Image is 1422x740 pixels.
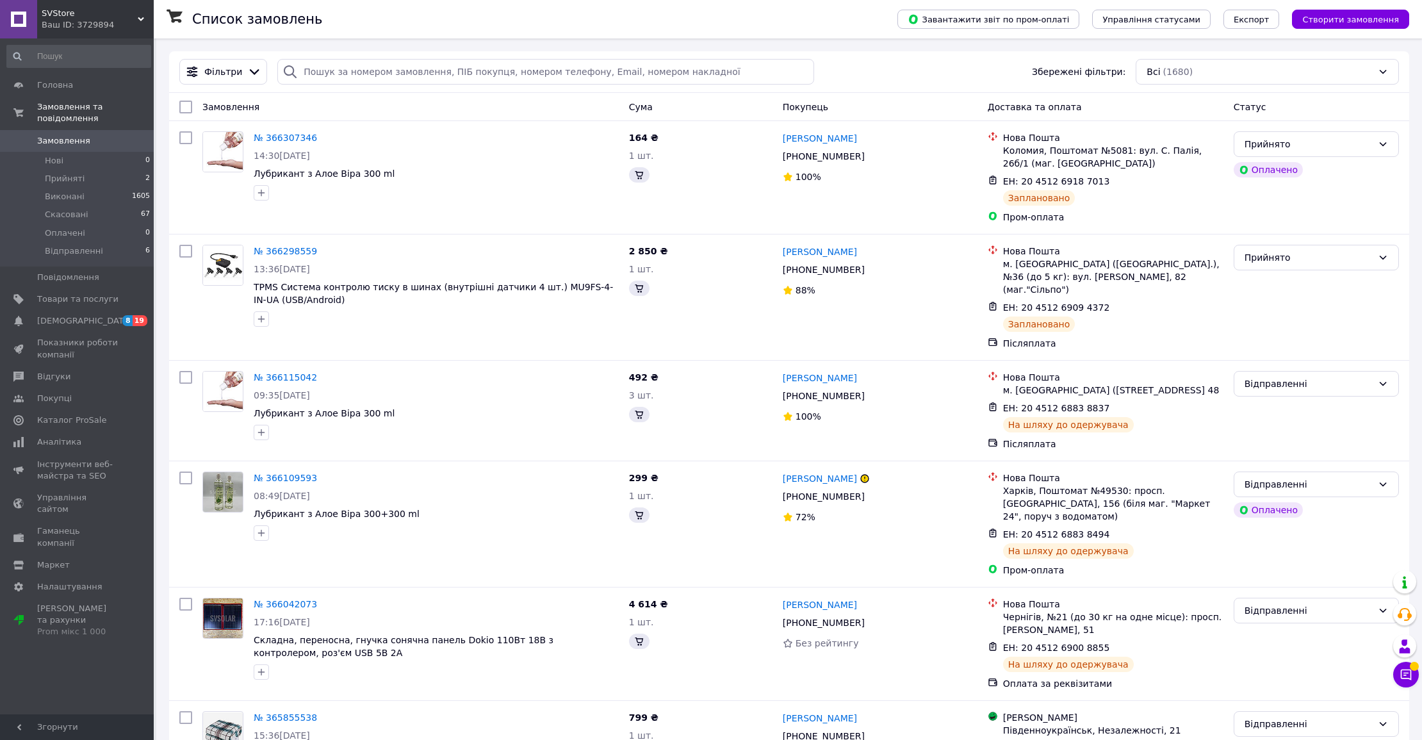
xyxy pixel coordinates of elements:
span: Фільтри [204,65,242,78]
span: Управління статусами [1102,15,1200,24]
span: Повідомлення [37,272,99,283]
span: Без рейтингу [796,638,859,648]
span: 09:35[DATE] [254,390,310,400]
span: [PHONE_NUMBER] [783,618,865,628]
span: 100% [796,411,821,422]
span: ЕН: 20 4512 6918 7013 [1003,176,1110,186]
a: Фото товару [202,472,243,513]
a: [PERSON_NAME] [783,372,857,384]
span: Управління сайтом [37,492,118,515]
span: Відправленні [45,245,103,257]
span: 88% [796,285,815,295]
div: На шляху до одержувача [1003,417,1134,432]
span: [PHONE_NUMBER] [783,391,865,401]
img: Фото товару [203,472,243,512]
span: 0 [145,227,150,239]
button: Завантажити звіт по пром-оплаті [897,10,1079,29]
div: Нова Пошта [1003,131,1223,144]
button: Чат з покупцем [1393,662,1419,687]
span: 08:49[DATE] [254,491,310,501]
div: Нова Пошта [1003,371,1223,384]
span: [PHONE_NUMBER] [783,151,865,161]
a: Лубрикант з Алое Віра 300 ml [254,408,395,418]
span: Збережені фільтри: [1032,65,1125,78]
button: Експорт [1223,10,1280,29]
div: Нова Пошта [1003,245,1223,258]
span: Експорт [1234,15,1270,24]
a: Фото товару [202,245,243,286]
span: 3 шт. [629,390,654,400]
span: (1680) [1163,67,1193,77]
span: Замовлення [202,102,259,112]
div: Відправленні [1245,377,1373,391]
a: [PERSON_NAME] [783,245,857,258]
div: Південноукраїнськ, Незалежності, 21 [1003,724,1223,737]
span: 17:16[DATE] [254,617,310,627]
span: 4 614 ₴ [629,599,668,609]
img: Фото товару [203,132,243,172]
div: Прийнято [1245,251,1373,265]
div: Відправленні [1245,717,1373,731]
span: 67 [141,209,150,220]
a: № 366307346 [254,133,317,143]
h1: Список замовлень [192,12,322,27]
span: Замовлення та повідомлення [37,101,154,124]
a: № 366109593 [254,473,317,483]
span: 1 шт. [629,491,654,501]
span: Завантажити звіт по пром-оплаті [908,13,1069,25]
a: TPMS Система контролю тиску в шинах (внутрішні датчики 4 шт.) MU9FS-4-IN-UA (USB/Android) [254,282,613,305]
span: Оплачені [45,227,85,239]
div: Заплановано [1003,190,1075,206]
a: Лубрикант з Алое Віра 300+300 ml [254,509,420,519]
span: 164 ₴ [629,133,658,143]
span: Товари та послуги [37,293,118,305]
div: Післяплата [1003,438,1223,450]
span: [PERSON_NAME] та рахунки [37,603,118,638]
span: Скасовані [45,209,88,220]
span: 19 [133,315,147,326]
span: 0 [145,155,150,167]
span: ЕН: 20 4512 6883 8837 [1003,403,1110,413]
div: На шляху до одержувача [1003,543,1134,559]
span: Покупець [783,102,828,112]
span: 1 шт. [629,264,654,274]
div: Оплачено [1234,162,1303,177]
span: 1 шт. [629,617,654,627]
span: Всі [1147,65,1160,78]
span: Відгуки [37,371,70,382]
a: Лубрикант з Алое Віра 300 ml [254,169,395,179]
div: Прийнято [1245,137,1373,151]
button: Створити замовлення [1292,10,1409,29]
div: [PERSON_NAME] [1003,711,1223,724]
a: [PERSON_NAME] [783,132,857,145]
span: ЕН: 20 4512 6909 4372 [1003,302,1110,313]
div: м. [GEOGRAPHIC_DATA] ([STREET_ADDRESS] 48 [1003,384,1223,397]
span: Замовлення [37,135,90,147]
div: Відправленні [1245,477,1373,491]
a: № 366115042 [254,372,317,382]
a: Складна, переносна, гнучка сонячна панель Dokio 110Вт 18В з контролером, роз'єм USB 5В 2А [254,635,553,658]
span: Нові [45,155,63,167]
span: 6 [145,245,150,257]
div: Пром-оплата [1003,211,1223,224]
span: ЕН: 20 4512 6883 8494 [1003,529,1110,539]
span: Виконані [45,191,85,202]
div: м. [GEOGRAPHIC_DATA] ([GEOGRAPHIC_DATA].), №36 (до 5 кг): вул. [PERSON_NAME], 82 (маг."Сільпо") [1003,258,1223,296]
a: Фото товару [202,598,243,639]
button: Управління статусами [1092,10,1211,29]
span: 492 ₴ [629,372,658,382]
span: SVStore [42,8,138,19]
span: ЕН: 20 4512 6900 8855 [1003,643,1110,653]
div: Післяплата [1003,337,1223,350]
a: [PERSON_NAME] [783,712,857,725]
span: Прийняті [45,173,85,185]
span: 1 шт. [629,151,654,161]
span: Створити замовлення [1302,15,1399,24]
div: Ваш ID: 3729894 [42,19,154,31]
div: Пром-оплата [1003,564,1223,577]
div: Чернігів, №21 (до 30 кг на одне місце): просп. [PERSON_NAME], 51 [1003,611,1223,636]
